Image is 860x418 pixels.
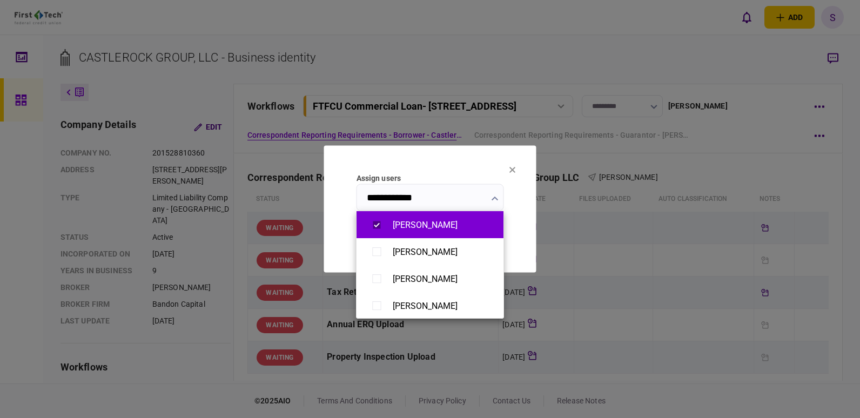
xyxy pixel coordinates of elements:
[393,220,458,230] div: [PERSON_NAME]
[393,274,458,284] div: [PERSON_NAME]
[367,269,493,288] button: [PERSON_NAME]
[367,296,493,315] button: [PERSON_NAME]
[393,247,458,257] div: [PERSON_NAME]
[367,215,493,234] button: [PERSON_NAME]
[367,242,493,261] button: [PERSON_NAME]
[393,301,458,311] div: [PERSON_NAME]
